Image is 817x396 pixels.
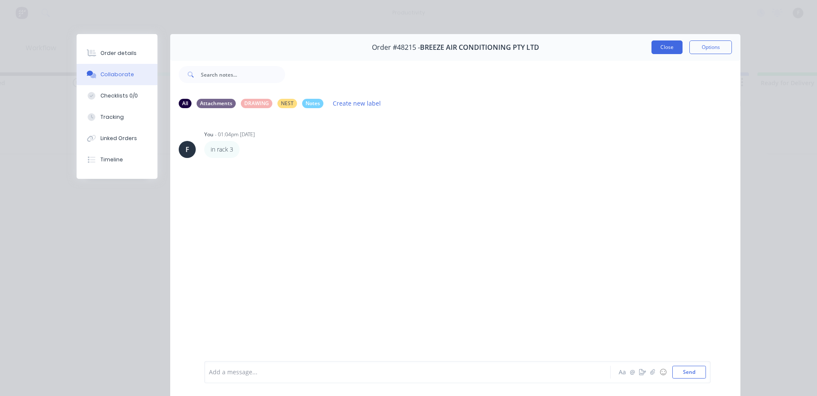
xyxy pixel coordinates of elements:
[77,43,157,64] button: Order details
[617,367,627,377] button: Aa
[627,367,637,377] button: @
[658,367,668,377] button: ☺
[197,99,236,108] div: Attachments
[77,149,157,170] button: Timeline
[204,131,213,138] div: You
[420,43,539,52] span: BREEZE AIR CONDITIONING PTY LTD
[211,145,233,154] p: in rack 3
[100,71,134,78] div: Collaborate
[77,64,157,85] button: Collaborate
[100,135,137,142] div: Linked Orders
[689,40,732,54] button: Options
[100,49,137,57] div: Order details
[672,366,706,379] button: Send
[100,92,138,100] div: Checklists 0/0
[651,40,683,54] button: Close
[77,85,157,106] button: Checklists 0/0
[302,99,323,108] div: Notes
[100,156,123,164] div: Timeline
[329,98,386,109] button: Create new label
[372,43,420,52] span: Order #48215 -
[241,99,272,108] div: DRAWING
[100,113,124,121] div: Tracking
[77,128,157,149] button: Linked Orders
[201,66,285,83] input: Search notes...
[179,99,191,108] div: All
[77,106,157,128] button: Tracking
[215,131,255,138] div: - 01:04pm [DATE]
[277,99,297,108] div: NEST
[186,144,189,155] div: F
